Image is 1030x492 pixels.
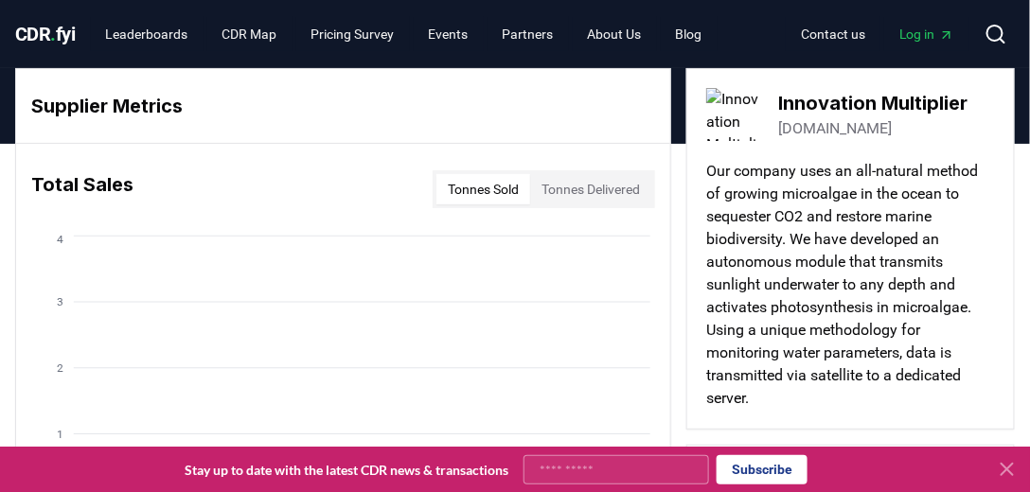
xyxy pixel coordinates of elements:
button: Tonnes Sold [436,174,530,204]
nav: Main [91,17,718,51]
tspan: 3 [57,295,63,308]
nav: Main [786,17,969,51]
tspan: 4 [57,234,63,247]
a: Log in [884,17,969,51]
a: Partners [488,17,569,51]
a: About Us [573,17,657,51]
a: CDR.fyi [15,21,76,47]
h3: Total Sales [31,170,133,208]
a: Pricing Survey [296,17,410,51]
span: CDR fyi [15,23,76,45]
a: Events [414,17,484,51]
a: Blog [661,17,718,51]
button: Tonnes Delivered [530,174,651,204]
a: CDR Map [207,17,293,51]
p: Our company uses an all-natural method of growing microalgae in the ocean to sequester CO2 and re... [706,160,995,410]
a: Contact us [786,17,880,51]
tspan: 1 [57,428,63,441]
a: Leaderboards [91,17,204,51]
h3: Supplier Metrics [31,92,655,120]
tspan: 2 [57,361,63,375]
h3: Innovation Multiplier [778,89,968,117]
span: . [51,23,57,45]
a: [DOMAIN_NAME] [778,117,892,140]
img: Innovation Multiplier-logo [706,88,759,141]
span: Log in [899,25,954,44]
